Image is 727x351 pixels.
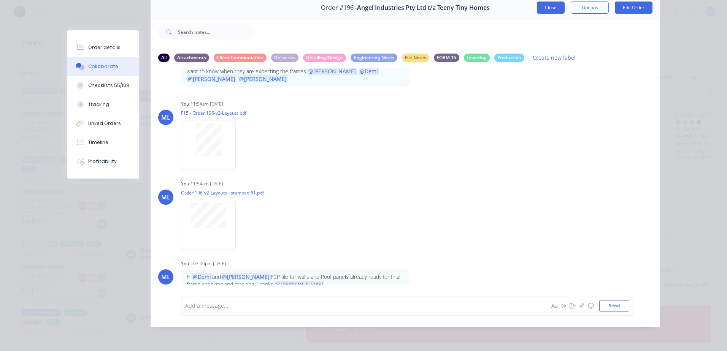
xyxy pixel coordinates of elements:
span: Order #196 - [321,4,357,11]
p: F15 - Order 196-v2-Layouts.pdf [181,110,246,116]
div: Client Communiation [214,54,267,62]
button: Options [571,2,609,14]
div: File Notes [402,54,429,62]
p: Hi and FCP file for walls and Roof panels already ready for final frame checking and stacking. Th... [187,273,405,289]
div: Invoicing [464,54,490,62]
button: Close [537,2,565,14]
div: 11:54am [DATE] [190,101,223,108]
button: Linked Orders [67,114,139,133]
button: Tracking [67,95,139,114]
button: Collaborate [67,57,139,76]
div: Deliveries [271,54,298,62]
button: Send [599,300,629,311]
div: All [158,54,170,62]
div: Attachments [174,54,209,62]
span: @[PERSON_NAME] [221,273,271,280]
div: Profitability [88,158,117,165]
span: @[PERSON_NAME] [307,68,357,75]
div: Order details [88,44,121,51]
div: Detailing/Design [303,54,346,62]
div: Checklists 55/109 [88,82,129,89]
div: Linked Orders [88,120,121,127]
span: @Demi [359,68,379,75]
button: Timeline [67,133,139,152]
button: Edit Order [615,2,652,14]
button: Create new label [529,52,580,63]
span: Angel Industries Pty Ltd t/a Teeny Tiny Homes [357,4,490,11]
button: Profitability [67,152,139,171]
div: You [181,180,189,187]
span: @Demi [192,273,212,280]
button: Order details [67,38,139,57]
div: You [181,260,189,267]
span: @[PERSON_NAME] [275,281,324,288]
p: Order 196-v2-Layouts - stamped R1.pdf [181,190,264,196]
div: - 03:00pm [DATE] [190,260,226,267]
span: @[PERSON_NAME] [187,75,237,82]
input: Search notes... [178,24,253,40]
div: Production [494,54,524,62]
div: Timeline [88,139,108,146]
button: Aa [550,301,559,310]
button: @ [559,301,568,310]
div: You [181,101,189,108]
div: 11:54am [DATE] [190,180,223,187]
div: ML [161,193,170,202]
button: Checklists 55/109 [67,76,139,95]
div: ML [161,113,170,122]
div: Tracking [88,101,109,108]
button: ☺ [586,301,595,310]
div: FORM 15 [434,54,459,62]
div: ML [161,272,170,281]
span: @[PERSON_NAME] [238,75,288,82]
div: Collaborate [88,63,118,70]
div: Engineering Notes [351,54,397,62]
